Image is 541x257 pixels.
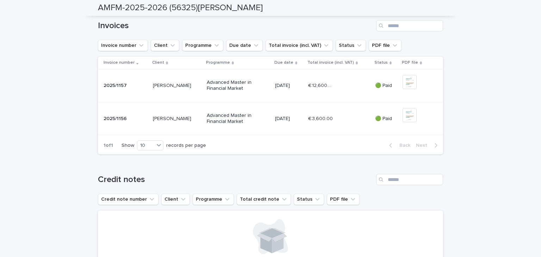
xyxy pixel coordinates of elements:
[294,194,324,205] button: Status
[98,21,373,31] h1: Invoices
[153,114,193,122] p: [PERSON_NAME]
[375,83,397,89] p: 🟢 Paid
[151,40,179,51] button: Client
[98,40,148,51] button: Invoice number
[122,143,134,149] p: Show
[307,59,354,67] p: Total invoice (incl. VAT)
[98,194,158,205] button: Credit note number
[98,3,263,13] h2: AMFM-2025-2026 (56325)[PERSON_NAME]
[207,80,257,92] p: Advanced Master in Financial Market
[274,59,293,67] p: Due date
[275,116,303,122] p: [DATE]
[104,81,128,89] p: 2025/1157
[308,81,335,89] p: € 12,600.00
[161,194,190,205] button: Client
[327,194,360,205] button: PDF file
[193,194,234,205] button: Programme
[369,40,402,51] button: PDF file
[98,69,443,102] tr: 2025/11572025/1157 [PERSON_NAME][PERSON_NAME] Advanced Master in Financial Market[DATE]€ 12,600.0...
[336,40,366,51] button: Status
[384,142,413,149] button: Back
[395,143,410,148] span: Back
[207,113,257,125] p: Advanced Master in Financial Market
[308,114,334,122] p: € 3,600.00
[376,174,443,185] input: Search
[153,81,193,89] p: [PERSON_NAME]
[226,40,263,51] button: Due date
[237,194,291,205] button: Total credit note
[416,143,431,148] span: Next
[374,59,388,67] p: Status
[413,142,443,149] button: Next
[98,137,119,154] p: 1 of 1
[98,175,373,185] h1: Credit notes
[104,59,135,67] p: Invoice number
[166,143,206,149] p: records per page
[375,116,397,122] p: 🟢 Paid
[137,142,154,149] div: 10
[402,59,418,67] p: PDF file
[266,40,333,51] button: Total invoice (incl. VAT)
[376,20,443,31] input: Search
[206,59,230,67] p: Programme
[182,40,223,51] button: Programme
[152,59,164,67] p: Client
[275,83,303,89] p: [DATE]
[98,102,443,135] tr: 2025/11562025/1156 [PERSON_NAME][PERSON_NAME] Advanced Master in Financial Market[DATE]€ 3,600.00...
[104,114,128,122] p: 2025/1156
